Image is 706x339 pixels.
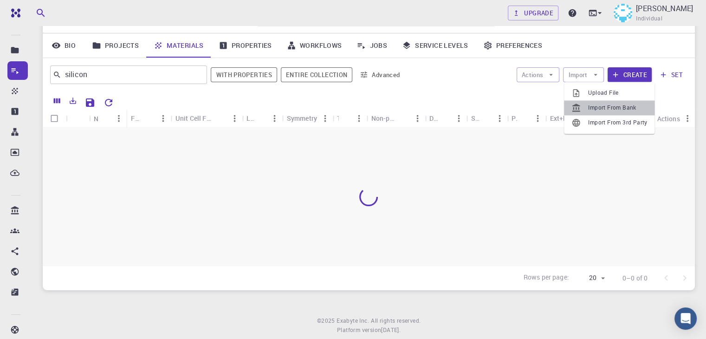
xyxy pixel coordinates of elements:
[352,111,367,126] button: Menu
[517,67,560,82] button: Actions
[99,93,118,112] button: Reset Explorer Settings
[337,109,338,127] div: Tags
[588,88,647,98] span: Upload File
[282,109,332,127] div: Symmetry
[439,112,452,125] button: Sort
[131,109,142,127] div: Formula
[657,110,680,128] div: Actions
[287,109,317,127] div: Symmetry
[65,93,81,108] button: Export
[242,109,282,127] div: Lattice
[479,112,492,125] button: Sort
[550,109,572,127] div: Ext+lnk
[524,273,569,283] p: Rows per page:
[397,112,410,125] button: Sort
[19,7,52,15] span: Support
[476,33,550,58] a: Preferences
[211,67,277,82] button: With properties
[281,67,352,82] span: Filter throughout whole library including sets (folders)
[674,307,697,330] div: Open Intercom Messenger
[381,326,401,335] a: [DATE].
[146,33,211,58] a: Materials
[49,93,65,108] button: Columns
[66,110,89,128] div: Icon
[171,109,242,127] div: Unit Cell Formula
[126,109,170,127] div: Formula
[175,109,214,127] div: Unit Cell Formula
[653,110,695,128] div: Actions
[512,109,517,127] div: Public
[381,326,401,333] span: [DATE] .
[622,274,648,283] p: 0–0 of 0
[588,118,647,127] span: Import From 3rd Party
[371,109,397,127] div: Non-periodic
[471,109,479,127] div: Shared
[214,112,227,125] button: Sort
[227,111,242,126] button: Menu
[332,109,366,127] div: Tags
[636,3,693,14] p: [PERSON_NAME]
[429,109,438,127] div: Default
[367,109,425,127] div: Non-periodic
[588,103,647,112] span: Import From Bank
[7,8,20,18] img: logo
[143,112,156,125] button: Sort
[279,33,350,58] a: Workflows
[655,67,687,82] button: set
[636,14,662,23] span: Individual
[281,67,352,82] button: Entire collection
[410,111,425,126] button: Menu
[395,33,476,58] a: Service Levels
[89,110,126,128] div: Name
[111,111,126,126] button: Menu
[452,111,466,126] button: Menu
[680,111,695,126] button: Menu
[98,112,111,125] button: Sort
[267,111,282,126] button: Menu
[211,67,277,82] span: Show only materials with calculated properties
[508,6,558,20] a: Upgrade
[211,33,279,58] a: Properties
[81,93,99,112] button: Save Explorer Settings
[530,111,545,126] button: Menu
[94,110,98,128] div: Name
[337,317,369,324] span: Exabyte Inc.
[356,67,404,82] button: Advanced
[84,33,146,58] a: Projects
[43,33,84,58] a: Bio
[573,271,608,285] div: 20
[466,109,507,127] div: Shared
[317,111,332,126] button: Menu
[507,109,545,127] div: Public
[339,112,352,125] button: Sort
[337,326,381,335] span: Platform version
[349,33,395,58] a: Jobs
[614,4,632,22] img: Aryan Ingawale
[608,67,652,82] button: Create
[254,112,267,125] button: Sort
[337,316,369,326] a: Exabyte Inc.
[563,67,603,82] button: Import
[246,109,254,127] div: Lattice
[517,112,530,125] button: Sort
[371,316,421,326] span: All rights reserved.
[317,316,337,326] span: © 2025
[156,111,171,126] button: Menu
[492,111,507,126] button: Menu
[425,109,466,127] div: Default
